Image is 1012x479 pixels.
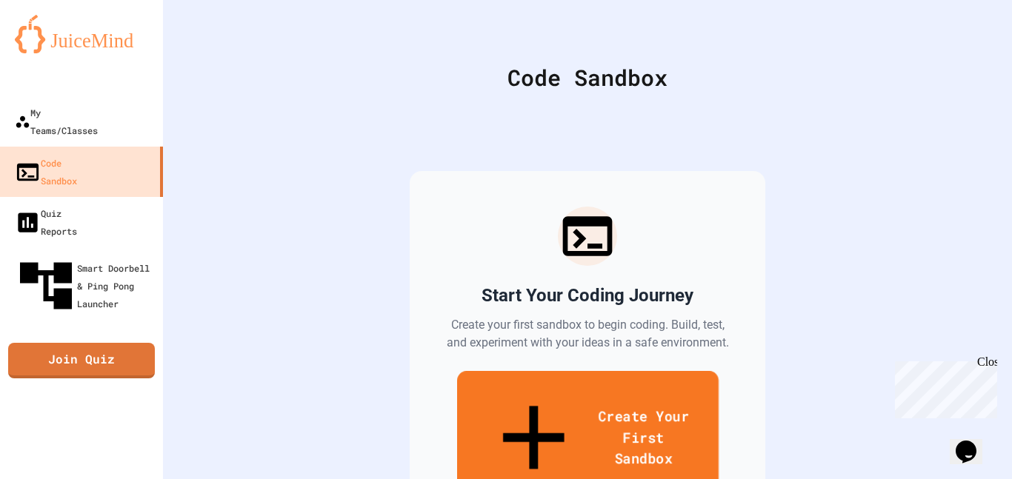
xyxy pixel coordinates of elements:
[15,204,77,240] div: Quiz Reports
[950,420,997,464] iframe: chat widget
[889,355,997,418] iframe: chat widget
[15,15,148,53] img: logo-orange.svg
[8,343,155,378] a: Join Quiz
[15,154,77,190] div: Code Sandbox
[15,255,157,317] div: Smart Doorbell & Ping Pong Launcher
[200,61,975,94] div: Code Sandbox
[482,284,693,307] h2: Start Your Coding Journey
[445,316,730,352] p: Create your first sandbox to begin coding. Build, test, and experiment with your ideas in a safe ...
[6,6,102,94] div: Chat with us now!Close
[15,104,98,139] div: My Teams/Classes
